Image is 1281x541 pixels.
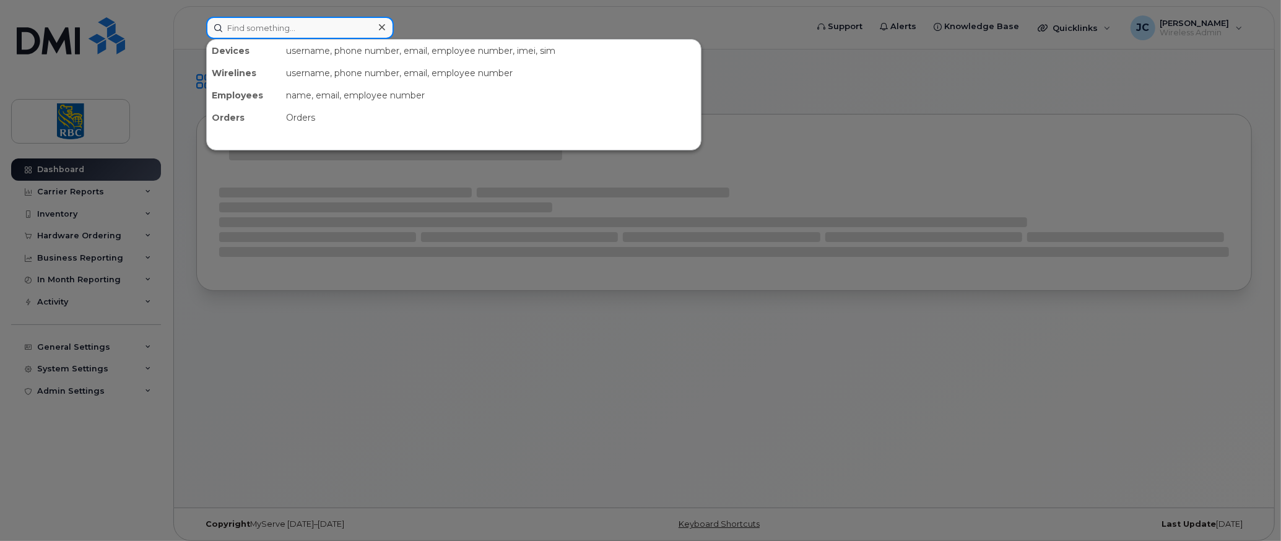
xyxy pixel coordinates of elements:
[281,106,701,129] div: Orders
[281,84,701,106] div: name, email, employee number
[207,84,281,106] div: Employees
[281,62,701,84] div: username, phone number, email, employee number
[207,62,281,84] div: Wirelines
[281,40,701,62] div: username, phone number, email, employee number, imei, sim
[207,40,281,62] div: Devices
[207,106,281,129] div: Orders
